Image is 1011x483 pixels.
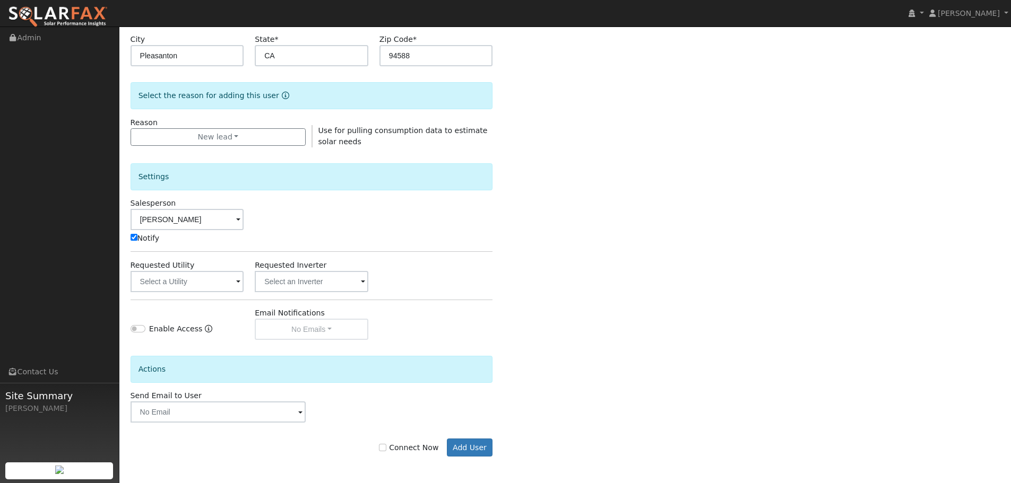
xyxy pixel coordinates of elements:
[279,91,289,100] a: Reason for new user
[55,466,64,474] img: retrieve
[131,209,244,230] input: Select a User
[205,323,212,340] a: Enable Access
[131,260,195,271] label: Requested Utility
[131,401,306,423] input: No Email
[131,356,493,383] div: Actions
[379,444,386,451] input: Connect Now
[131,34,145,45] label: City
[255,308,325,319] label: Email Notifications
[255,34,278,45] label: State
[131,234,137,241] input: Notify
[131,117,158,128] label: Reason
[255,271,368,292] input: Select an Inverter
[131,233,160,244] label: Notify
[379,442,438,453] label: Connect Now
[131,128,306,146] button: New lead
[131,82,493,109] div: Select the reason for adding this user
[131,163,493,190] div: Settings
[131,198,176,209] label: Salesperson
[255,260,326,271] label: Requested Inverter
[131,271,244,292] input: Select a Utility
[149,323,203,335] label: Enable Access
[413,35,417,43] span: Required
[274,35,278,43] span: Required
[8,6,108,28] img: SolarFax
[5,403,114,414] div: [PERSON_NAME]
[5,389,114,403] span: Site Summary
[318,126,488,146] span: Use for pulling consumption data to estimate solar needs
[379,34,417,45] label: Zip Code
[447,438,493,456] button: Add User
[131,390,202,401] label: Send Email to User
[938,9,1000,17] span: [PERSON_NAME]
